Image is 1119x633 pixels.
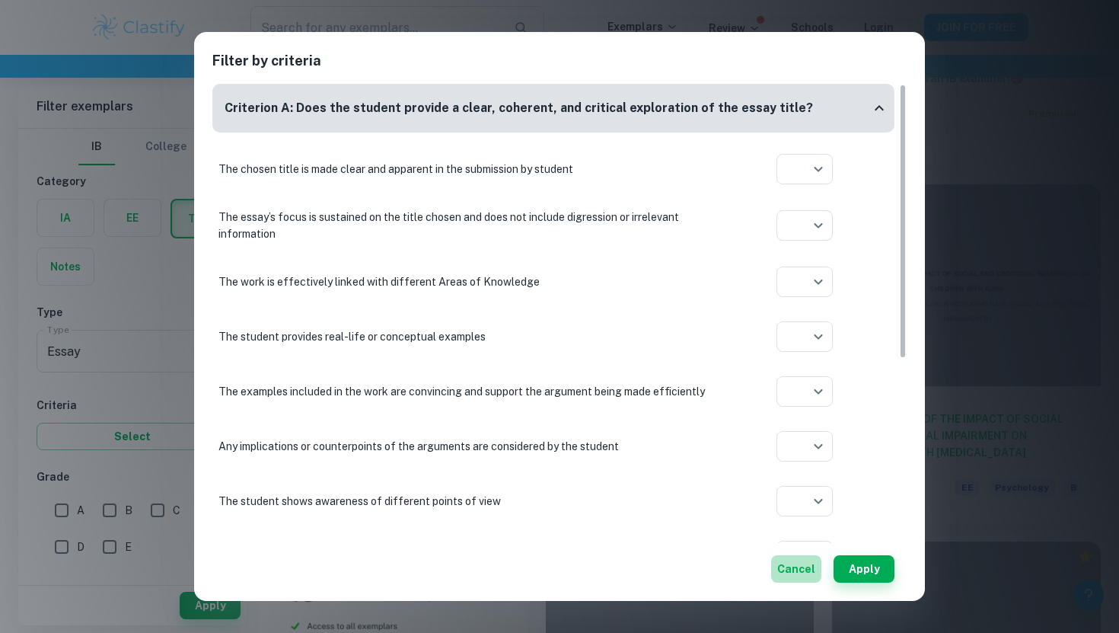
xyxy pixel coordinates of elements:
[834,555,894,583] button: Apply
[225,99,813,118] h6: Criterion A: Does the student provide a clear, coherent, and critical exploration of the essay ti...
[218,209,721,242] p: The essay’s focus is sustained on the title chosen and does not include digression or irrelevant ...
[218,383,721,400] p: The examples included in the work are convincing and support the argument being made efficiently
[218,493,721,510] p: The student shows awareness of different points of view
[218,161,721,177] p: The chosen title is made clear and apparent in the submission by student
[212,50,907,84] h2: Filter by criteria
[771,555,821,583] button: Cancel
[218,273,721,290] p: The work is effectively linked with different Areas of Knowledge
[212,84,894,133] div: Criterion A: Does the student provide a clear, coherent, and critical exploration of the essay ti...
[218,438,721,455] p: Any implications or counterpoints of the arguments are considered by the student
[218,328,721,345] p: The student provides real-life or conceptual examples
